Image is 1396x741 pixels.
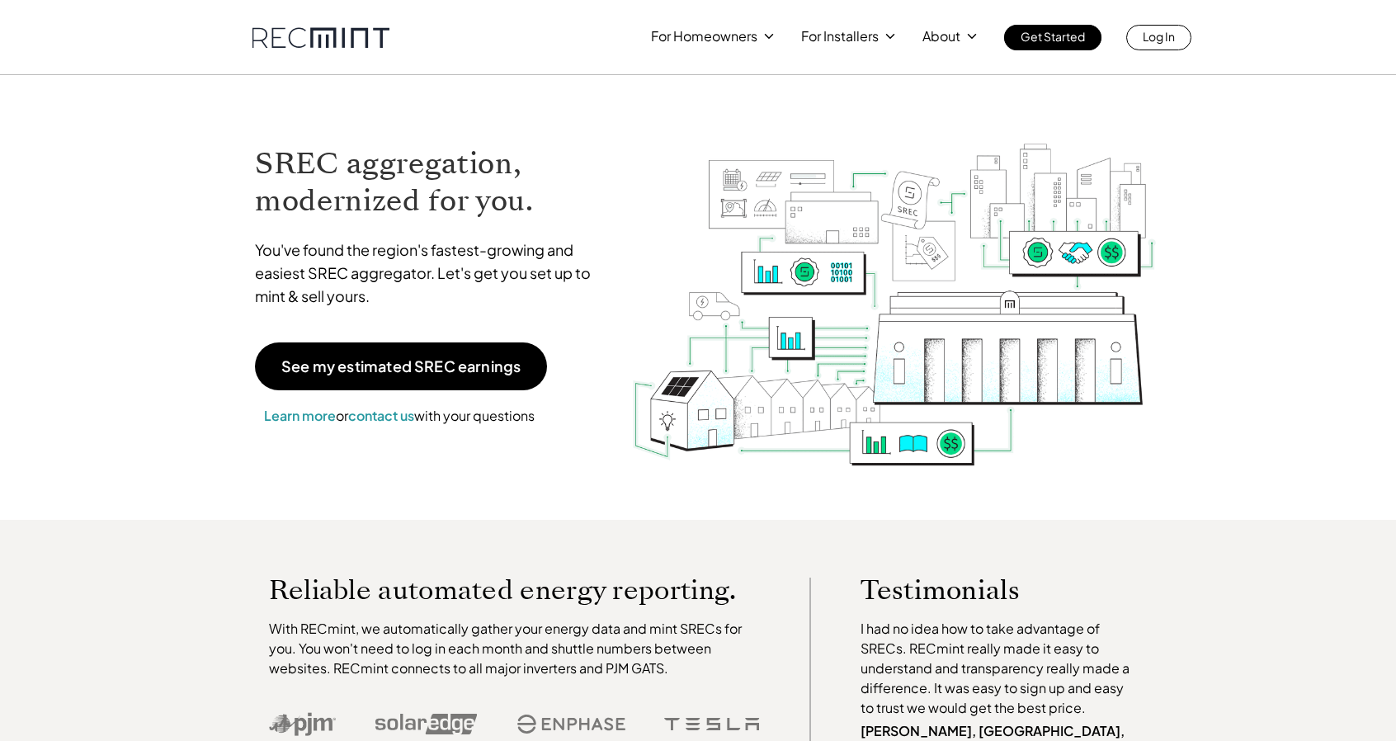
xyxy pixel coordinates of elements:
[651,25,757,48] p: For Homeowners
[269,619,761,678] p: With RECmint, we automatically gather your energy data and mint SRECs for you. You won't need to ...
[255,145,606,219] h1: SREC aggregation, modernized for you.
[801,25,879,48] p: For Installers
[348,407,414,424] a: contact us
[255,238,606,308] p: You've found the region's fastest-growing and easiest SREC aggregator. Let's get you set up to mi...
[264,407,336,424] a: Learn more
[1126,25,1191,50] a: Log In
[255,405,544,427] p: or with your questions
[255,342,547,390] a: See my estimated SREC earnings
[1143,25,1175,48] p: Log In
[281,359,521,374] p: See my estimated SREC earnings
[1004,25,1101,50] a: Get Started
[1021,25,1085,48] p: Get Started
[861,578,1106,602] p: Testimonials
[861,619,1138,718] p: I had no idea how to take advantage of SRECs. RECmint really made it easy to understand and trans...
[922,25,960,48] p: About
[631,100,1158,470] img: RECmint value cycle
[269,578,761,602] p: Reliable automated energy reporting.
